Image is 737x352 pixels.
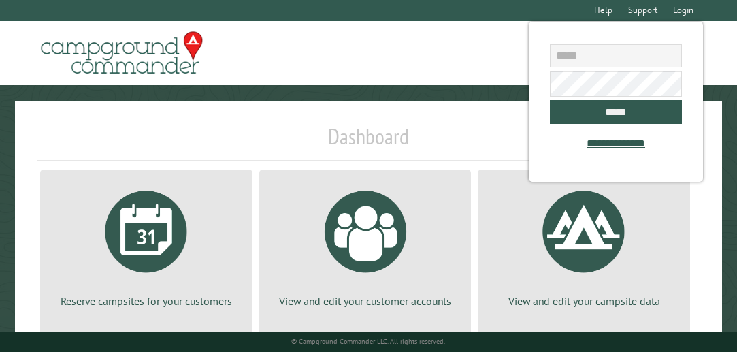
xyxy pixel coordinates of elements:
a: Reserve campsites for your customers [56,180,236,308]
p: View and edit your campsite data [494,293,674,308]
img: Campground Commander [37,27,207,80]
p: Reserve campsites for your customers [56,293,236,308]
a: View and edit your campsite data [494,180,674,308]
h1: Dashboard [37,123,700,161]
p: View and edit your customer accounts [276,293,455,308]
small: © Campground Commander LLC. All rights reserved. [291,337,445,346]
a: View and edit your customer accounts [276,180,455,308]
